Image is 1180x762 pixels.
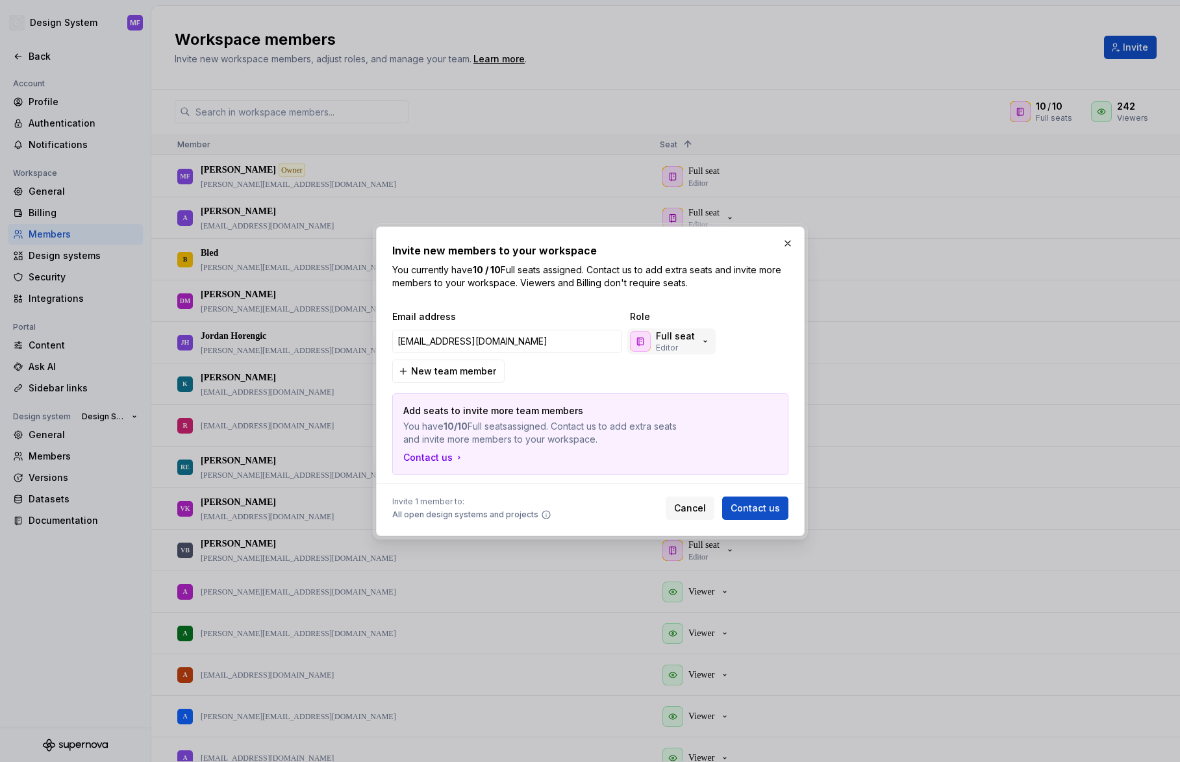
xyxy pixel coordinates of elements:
[392,360,505,383] button: New team member
[392,310,625,323] span: Email address
[392,264,788,289] p: You currently have Full seats assigned. Contact us to add extra seats and invite more members to ...
[627,328,716,354] button: Full seatEditor
[630,310,760,323] span: Role
[656,343,678,353] p: Editor
[392,243,788,258] h2: Invite new members to your workspace
[411,365,496,378] span: New team member
[656,330,695,343] p: Full seat
[666,497,714,520] button: Cancel
[722,497,788,520] button: Contact us
[392,510,538,520] span: All open design systems and projects
[403,451,464,464] button: Contact us
[403,404,686,417] p: Add seats to invite more team members
[674,502,706,515] span: Cancel
[473,264,501,275] b: 10 / 10
[731,502,780,515] span: Contact us
[403,420,686,446] p: You have Full seats assigned. Contact us to add extra seats and invite more members to your works...
[392,497,551,507] span: Invite 1 member to:
[444,421,468,432] strong: 10/10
